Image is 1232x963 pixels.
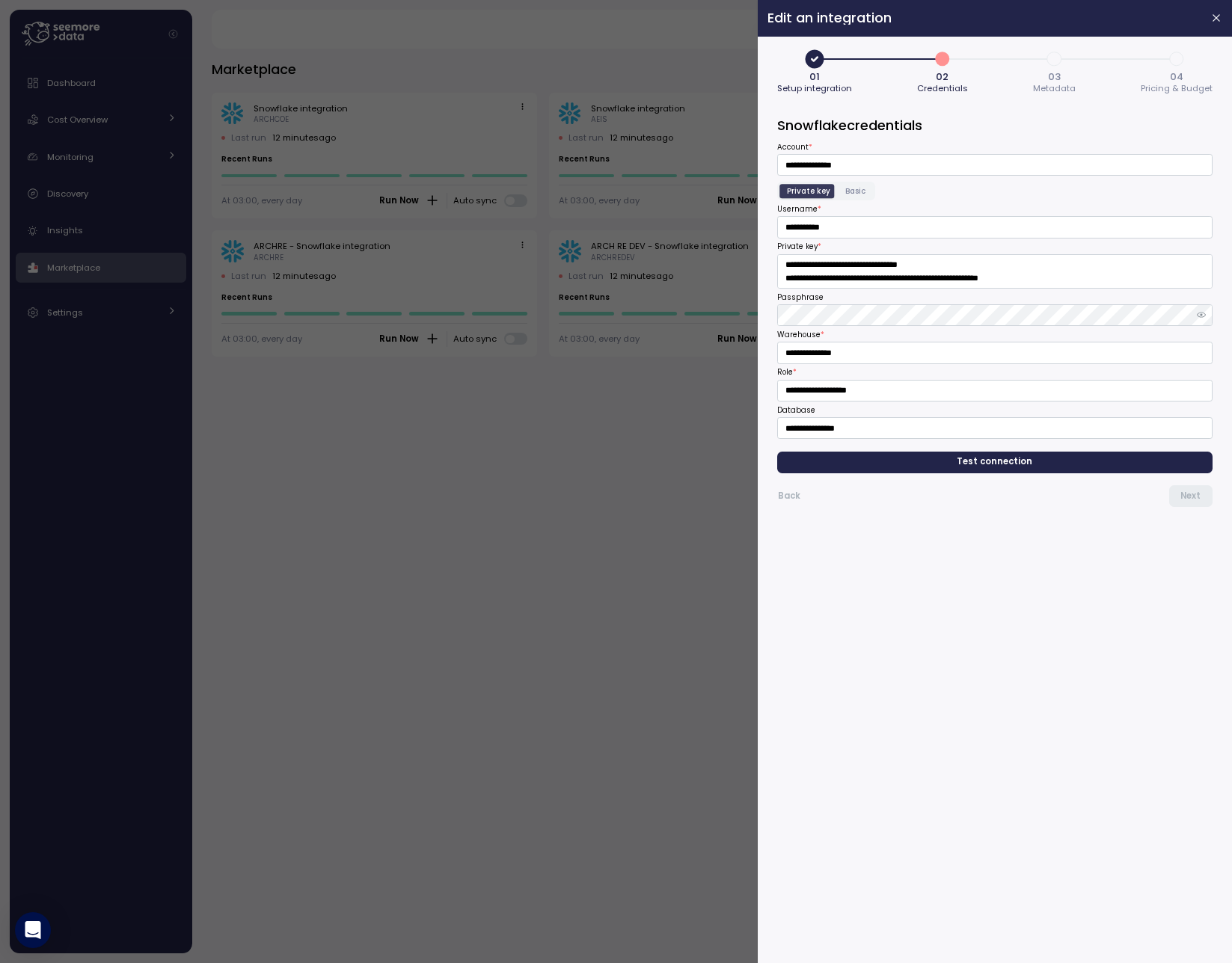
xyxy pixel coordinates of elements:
[777,116,1213,135] h3: Snowflake credentials
[809,72,820,81] span: 01
[1033,84,1076,93] span: Metadata
[15,912,51,948] div: Open Intercom Messenger
[1048,72,1061,81] span: 03
[845,185,865,197] span: Basic
[1170,72,1183,81] span: 04
[777,452,1213,473] button: Test connection
[1033,46,1076,96] button: 303Metadata
[787,185,830,197] span: Private key
[767,11,1198,25] h2: Edit an integration
[777,84,852,93] span: Setup integration
[1141,84,1213,93] span: Pricing & Budget
[778,486,800,506] span: Back
[1164,46,1189,72] span: 4
[917,84,968,93] span: Credentials
[1169,485,1213,507] button: Next
[1180,486,1201,506] span: Next
[777,485,801,507] button: Back
[957,452,1033,473] span: Test connection
[1042,46,1067,72] span: 3
[930,46,955,72] span: 2
[937,72,949,81] span: 02
[917,46,968,96] button: 202Credentials
[777,46,852,96] button: 01Setup integration
[1141,46,1213,96] button: 404Pricing & Budget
